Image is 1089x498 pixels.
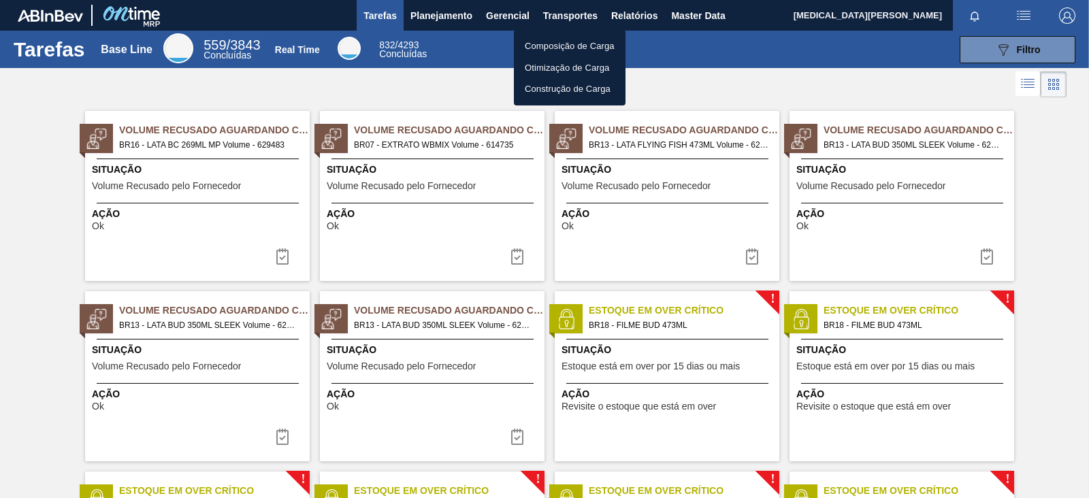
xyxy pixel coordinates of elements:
[514,78,625,100] a: Construção de Carga
[514,57,625,79] a: Otimização de Carga
[514,35,625,57] a: Composição de Carga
